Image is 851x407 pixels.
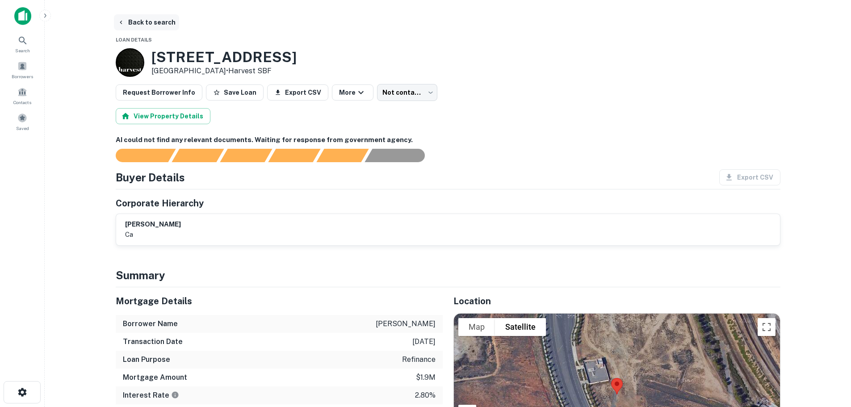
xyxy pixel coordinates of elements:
[171,391,179,399] svg: The interest rates displayed on the website are for informational purposes only and may be report...
[125,229,181,240] p: ca
[16,125,29,132] span: Saved
[267,84,328,101] button: Export CSV
[123,319,178,329] h6: Borrower Name
[3,58,42,82] a: Borrowers
[758,318,776,336] button: Toggle fullscreen view
[316,149,369,162] div: Principals found, still searching for contact information. This may take time...
[123,390,179,401] h6: Interest Rate
[458,318,495,336] button: Show street map
[376,319,436,329] p: [PERSON_NAME]
[332,84,373,101] button: More
[123,372,187,383] h6: Mortgage Amount
[123,336,183,347] h6: Transaction Date
[151,49,297,66] h3: [STREET_ADDRESS]
[13,99,31,106] span: Contacts
[228,67,272,75] a: Harvest SBF
[377,84,437,101] div: Not contacted
[3,84,42,108] a: Contacts
[116,84,202,101] button: Request Borrower Info
[105,149,172,162] div: Sending borrower request to AI...
[116,108,210,124] button: View Property Details
[495,318,546,336] button: Show satellite imagery
[416,372,436,383] p: $1.9m
[268,149,320,162] div: Principals found, AI now looking for contact information...
[402,354,436,365] p: refinance
[123,354,170,365] h6: Loan Purpose
[206,84,264,101] button: Save Loan
[116,135,780,145] h6: AI could not find any relevant documents. Waiting for response from government agency.
[453,294,780,308] h5: Location
[12,73,33,80] span: Borrowers
[172,149,224,162] div: Your request is received and processing...
[116,294,443,308] h5: Mortgage Details
[151,66,297,76] p: [GEOGRAPHIC_DATA] •
[365,149,436,162] div: AI fulfillment process complete.
[114,14,179,30] button: Back to search
[415,390,436,401] p: 2.80%
[220,149,272,162] div: Documents found, AI parsing details...
[806,336,851,378] iframe: Chat Widget
[116,267,780,283] h4: Summary
[125,219,181,230] h6: [PERSON_NAME]
[3,109,42,134] a: Saved
[116,197,204,210] h5: Corporate Hierarchy
[3,32,42,56] a: Search
[15,47,30,54] span: Search
[116,37,152,42] span: Loan Details
[412,336,436,347] p: [DATE]
[14,7,31,25] img: capitalize-icon.png
[116,169,185,185] h4: Buyer Details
